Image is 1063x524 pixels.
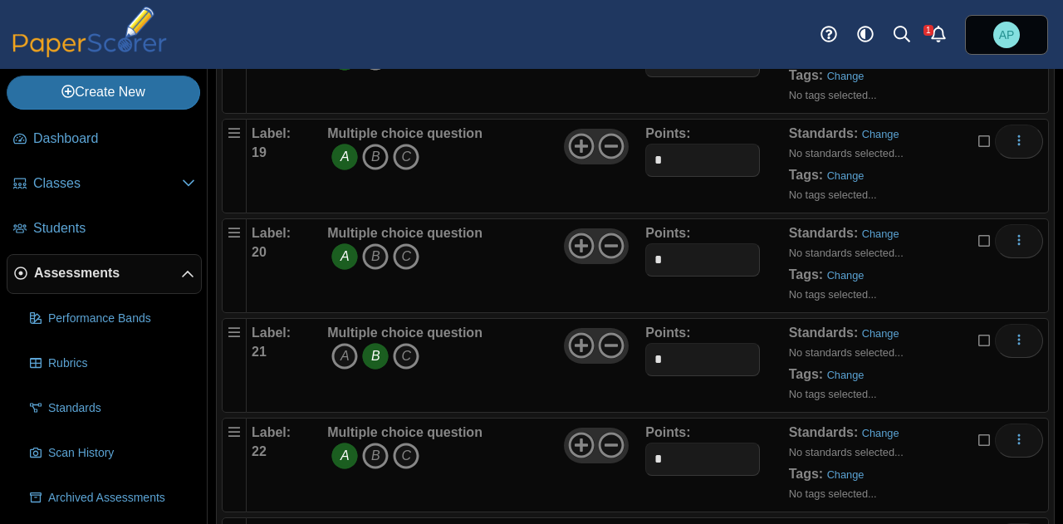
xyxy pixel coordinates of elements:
[645,326,690,340] b: Points:
[393,144,419,170] i: C
[23,478,202,518] a: Archived Assessments
[789,147,904,159] small: No standards selected...
[393,443,419,469] i: C
[33,174,182,193] span: Classes
[995,424,1043,457] button: More options
[222,318,247,413] div: Drag handle
[327,126,483,140] b: Multiple choice question
[327,425,483,439] b: Multiple choice question
[645,425,690,439] b: Points:
[48,490,195,507] span: Archived Assessments
[7,209,202,249] a: Students
[789,326,859,340] b: Standards:
[252,326,291,340] b: Label:
[789,168,823,182] b: Tags:
[327,326,483,340] b: Multiple choice question
[362,343,389,370] i: B
[965,15,1048,55] a: Adam Pianka
[789,467,823,481] b: Tags:
[789,126,859,140] b: Standards:
[252,226,291,240] b: Label:
[23,299,202,339] a: Performance Bands
[48,311,195,327] span: Performance Bands
[789,487,877,500] small: No tags selected...
[34,264,181,282] span: Assessments
[862,427,899,439] a: Change
[827,468,865,481] a: Change
[48,445,195,462] span: Scan History
[7,164,202,204] a: Classes
[862,228,899,240] a: Change
[23,344,202,384] a: Rubrics
[7,120,202,159] a: Dashboard
[393,243,419,270] i: C
[252,444,267,458] b: 22
[995,224,1043,257] button: More options
[999,29,1015,41] span: Adam Pianka
[789,89,877,101] small: No tags selected...
[7,7,173,57] img: PaperScorer
[789,288,877,301] small: No tags selected...
[862,327,899,340] a: Change
[827,169,865,182] a: Change
[7,76,200,109] a: Create New
[995,125,1043,158] button: More options
[331,443,358,469] i: A
[222,418,247,512] div: Drag handle
[252,425,291,439] b: Label:
[789,247,904,259] small: No standards selected...
[362,144,389,170] i: B
[789,346,904,359] small: No standards selected...
[331,343,358,370] i: A
[789,189,877,201] small: No tags selected...
[331,243,358,270] i: A
[7,46,173,60] a: PaperScorer
[995,324,1043,357] button: More options
[393,343,419,370] i: C
[789,388,877,400] small: No tags selected...
[48,400,195,417] span: Standards
[789,267,823,282] b: Tags:
[362,243,389,270] i: B
[222,119,247,213] div: Drag handle
[331,144,358,170] i: A
[827,70,865,82] a: Change
[920,17,957,53] a: Alerts
[252,245,267,259] b: 20
[645,126,690,140] b: Points:
[789,446,904,458] small: No standards selected...
[7,254,202,294] a: Assessments
[222,218,247,313] div: Drag handle
[827,269,865,282] a: Change
[23,389,202,429] a: Standards
[789,68,823,82] b: Tags:
[789,425,859,439] b: Standards:
[23,433,202,473] a: Scan History
[789,226,859,240] b: Standards:
[862,128,899,140] a: Change
[252,145,267,159] b: 19
[362,443,389,469] i: B
[645,226,690,240] b: Points:
[827,369,865,381] a: Change
[327,226,483,240] b: Multiple choice question
[252,345,267,359] b: 21
[33,130,195,148] span: Dashboard
[33,219,195,238] span: Students
[789,367,823,381] b: Tags:
[993,22,1020,48] span: Adam Pianka
[252,126,291,140] b: Label:
[48,355,195,372] span: Rubrics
